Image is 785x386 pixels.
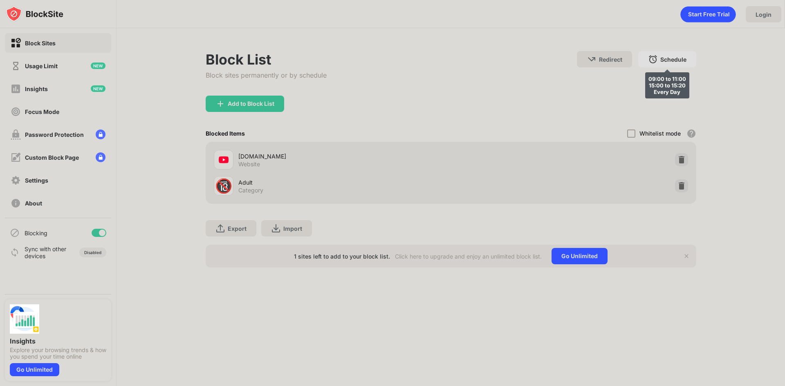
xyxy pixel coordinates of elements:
[11,61,21,71] img: time-usage-off.svg
[648,89,686,95] div: Every Day
[6,6,63,22] img: logo-blocksite.svg
[219,155,229,165] img: favicons
[84,250,101,255] div: Disabled
[639,130,681,137] div: Whitelist mode
[215,178,232,194] div: 🔞
[10,363,59,376] div: Go Unlimited
[10,304,39,334] img: push-insights.svg
[599,56,622,63] div: Redirect
[11,84,21,94] img: insights-off.svg
[25,230,47,237] div: Blocking
[25,108,59,115] div: Focus Mode
[10,248,20,257] img: sync-icon.svg
[91,85,105,92] img: new-icon.svg
[238,152,451,161] div: [DOMAIN_NAME]
[11,175,21,185] img: settings-off.svg
[91,62,105,69] img: new-icon.svg
[395,253,542,260] div: Click here to upgrade and enjoy an unlimited block list.
[25,200,42,207] div: About
[10,347,106,360] div: Explore your browsing trends & how you spend your time online
[238,187,263,194] div: Category
[228,100,274,107] div: Add to Block List
[25,177,48,184] div: Settings
[294,253,390,260] div: 1 sites left to add to your block list.
[648,82,686,89] div: 15:00 to 15:20
[96,152,105,162] img: lock-menu.svg
[228,225,247,232] div: Export
[10,228,20,238] img: blocking-icon.svg
[25,154,79,161] div: Custom Block Page
[283,225,302,232] div: Import
[238,161,260,168] div: Website
[11,198,21,208] img: about-off.svg
[660,56,686,63] div: Schedule
[25,40,56,47] div: Block Sites
[25,131,84,138] div: Password Protection
[238,178,451,187] div: Adult
[206,71,327,79] div: Block sites permanently or by schedule
[648,76,686,82] div: 09:00 to 11:00
[25,85,48,92] div: Insights
[11,152,21,163] img: customize-block-page-off.svg
[25,62,58,69] div: Usage Limit
[25,245,67,259] div: Sync with other devices
[680,6,736,22] div: animation
[206,51,327,68] div: Block List
[552,248,608,264] div: Go Unlimited
[11,107,21,117] img: focus-off.svg
[96,129,105,139] img: lock-menu.svg
[683,253,690,259] img: x-button.svg
[11,129,21,140] img: password-protection-off.svg
[206,130,245,137] div: Blocked Items
[756,11,772,18] div: Login
[11,38,21,48] img: block-on.svg
[10,337,106,345] div: Insights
